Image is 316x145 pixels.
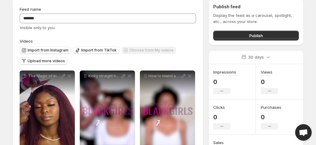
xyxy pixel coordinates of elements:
[249,32,263,39] span: Publish
[248,54,264,60] p: 30 days
[213,4,299,10] h2: Publish feed
[20,25,56,30] span: Visible only to you.
[213,31,299,40] button: Publish
[20,47,71,54] button: Import from Instagram
[213,12,299,25] p: Display the feed as a carousel, spotlight, etc., across your store.
[261,78,278,86] p: 0
[20,57,67,65] button: Upload more videos
[213,78,236,86] p: 0
[88,74,120,78] p: Kinky straight hair in less than a minute Yes please Doesnt our model look gorgeous in our Kinky ...
[261,113,281,121] p: 0
[213,113,230,121] p: 0
[261,69,272,75] h3: Views
[213,69,236,75] h3: Impressions
[20,39,33,44] span: Videos
[261,104,281,110] h3: Purchases
[28,48,68,53] span: Import from Instagram
[81,48,117,53] span: Import from TikTok
[28,59,65,63] span: Upload more videos
[73,47,119,54] button: Import from TikTok
[148,74,180,78] p: How to blend a u-part wig in under a minute These wigs are beginner friendly Discover more at TOA...
[295,124,312,141] a: Open chat
[20,7,41,12] span: Feed name
[213,104,225,110] h3: Clicks
[28,74,60,78] p: The Magic of kinky straight toallmyblackgirls Discover more at toallmyblackgirls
